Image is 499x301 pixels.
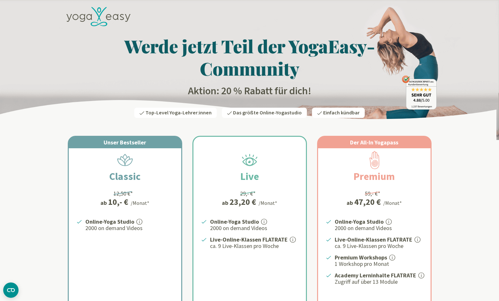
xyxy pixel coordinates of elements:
[104,139,146,146] span: Unser Bestseller
[210,224,298,232] p: 2000 on demand Videos
[335,278,423,286] p: Zugriff auf über 13 Module
[3,282,19,298] button: CMP-Widget öffnen
[113,189,133,198] div: 12,50 €*
[259,199,277,207] div: /Monat*
[210,242,298,250] p: ca. 9 Live-Klassen pro Woche
[350,139,398,146] span: Der All-In Yogapass
[335,242,423,250] p: ca. 9 Live-Klassen pro Woche
[335,224,423,232] p: 2000 on demand Videos
[335,254,387,261] strong: Premium Workshops
[240,189,256,198] div: 29,- €*
[131,199,149,207] div: /Monat*
[335,218,384,225] strong: Online-Yoga Studio
[94,169,156,184] h2: Classic
[347,198,354,207] span: ab
[108,198,128,206] div: 10,- €
[210,218,259,225] strong: Online-Yoga Studio
[63,35,437,80] h1: Werde jetzt Teil der YogaEasy-Community
[85,224,174,232] p: 2000 on demand Videos
[365,189,380,198] div: 59,- €*
[335,260,423,268] p: 1 Workshop pro Monat
[100,198,108,207] span: ab
[354,198,381,206] div: 47,20 €
[402,75,437,110] img: ausgezeichnet_badge.png
[85,218,134,225] strong: Online-Yoga Studio
[323,109,360,116] span: Einfach kündbar
[210,236,288,243] strong: Live-Online-Klassen FLATRATE
[338,169,410,184] h2: Premium
[63,85,437,97] h2: Aktion: 20 % Rabatt für dich!
[145,109,212,116] span: Top-Level Yoga-Lehrer:innen
[335,272,416,279] strong: Academy Lerninhalte FLATRATE
[383,199,402,207] div: /Monat*
[233,109,302,116] span: Das größte Online-Yogastudio
[222,198,230,207] span: ab
[230,198,256,206] div: 23,20 €
[225,169,274,184] h2: Live
[335,236,412,243] strong: Live-Online-Klassen FLATRATE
